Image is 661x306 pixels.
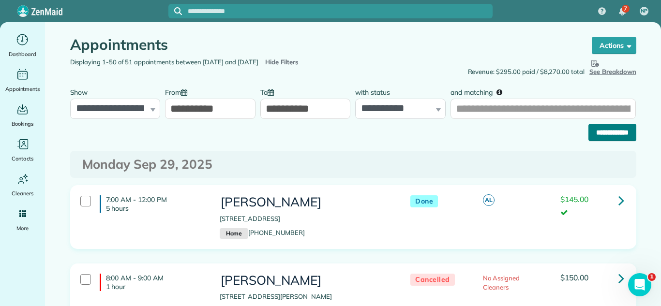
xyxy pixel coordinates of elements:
h4: 7:00 AM - 12:00 PM [100,195,205,213]
a: Contacts [4,136,41,163]
span: More [16,223,29,233]
label: From [165,83,192,101]
h3: [PERSON_NAME] [220,195,391,209]
small: Home [220,228,248,239]
a: Bookings [4,102,41,129]
span: AL [483,194,495,206]
span: Dashboard [9,49,36,59]
button: See Breakdown [589,58,636,77]
button: Actions [592,37,636,54]
span: $150.00 [560,273,588,282]
p: 5 hours [106,204,205,213]
div: 7 unread notifications [612,1,632,22]
h3: Monday Sep 29, 2025 [82,158,624,172]
button: Focus search [168,7,182,15]
a: Dashboard [4,32,41,59]
span: $145.00 [560,194,588,204]
span: Revenue: $295.00 paid / $8,270.00 total [468,67,585,77]
a: Appointments [4,67,41,94]
span: Cleaners [12,189,33,198]
span: See Breakdown [589,58,636,75]
p: [STREET_ADDRESS] [220,214,391,224]
p: 1 hour [106,282,205,291]
span: Bookings [12,119,34,129]
svg: Focus search [174,7,182,15]
div: Displaying 1-50 of 51 appointments between [DATE] and [DATE] [63,58,353,67]
span: 1 [648,273,656,281]
span: Hide Filters [265,58,299,67]
a: Home[PHONE_NUMBER] [220,229,305,236]
span: 7 [624,5,627,13]
iframe: Intercom live chat [628,273,651,296]
h1: Appointments [70,37,573,53]
a: Hide Filters [263,58,299,66]
span: NP [641,7,648,15]
span: Done [410,195,438,207]
h3: [PERSON_NAME] [220,274,391,288]
label: To [260,83,279,101]
a: Cleaners [4,171,41,198]
span: Contacts [12,154,33,163]
h4: 8:00 AM - 9:00 AM [100,274,205,291]
span: Cancelled [410,274,455,286]
p: [STREET_ADDRESS][PERSON_NAME] [220,292,391,302]
label: and matching [451,83,509,101]
span: Appointments [5,84,40,94]
span: No Assigned Cleaners [483,274,520,291]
